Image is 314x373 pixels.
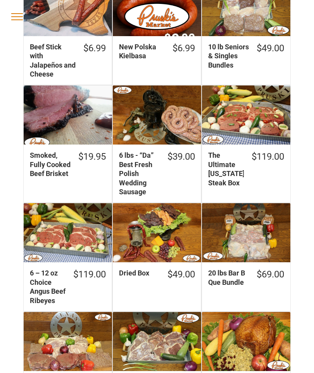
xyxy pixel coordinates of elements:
[7,7,27,27] button: menu
[208,151,244,187] div: The Ultimate [US_STATE] Steak Box
[119,151,160,196] div: 6 lbs - “Da” Best Fresh Polish Wedding Sausage
[257,268,284,281] div: $69.00
[113,151,201,202] a: $39.006 lbs - “Da” Best Fresh Polish Wedding Sausage
[24,203,112,262] a: 6 – 12 oz Choice Angus Beef Ribeyes
[24,268,112,311] a: $119.006 – 12 oz Choice Angus Beef Ribeyes
[252,151,284,163] div: $119.00
[167,151,195,163] div: $39.00
[113,268,201,287] a: $49.00Dried Box
[113,85,201,145] a: 6 lbs - “Da” Best Fresh Polish Wedding Sausage
[30,42,76,79] div: Beef Stick with Jalapeños and Cheese
[208,42,249,70] div: 10 lb Seniors & Singles Bundles
[119,268,160,277] div: Dried Box
[24,85,112,145] a: Smoked, Fully Cooked Beef Brisket
[167,268,195,281] div: $49.00
[208,268,249,287] div: 20 lbs Bar B Que Bundle
[113,312,201,371] a: 12 lb Choice Steak Sampler
[30,268,66,305] div: 6 – 12 oz Choice Angus Beef Ribeyes
[30,151,71,178] div: Smoked, Fully Cooked Beef Brisket
[113,203,201,262] a: Dried Box
[202,151,290,193] a: $119.00The Ultimate [US_STATE] Steak Box
[202,312,290,371] a: 10-12 lbs Pruski&#39;s Smoked Turkeys
[173,42,195,54] div: $6.99
[24,42,112,85] a: $6.99Beef Stick with Jalapeños and Cheese
[73,268,106,281] div: $119.00
[24,312,112,371] a: 30 lb Combo Bundle
[202,268,290,293] a: $69.0020 lbs Bar B Que Bundle
[202,85,290,145] a: The Ultimate Texas Steak Box
[119,42,165,61] div: New Polska Kielbasa
[113,42,201,67] a: $6.99New Polska Kielbasa
[202,42,290,76] a: $49.0010 lb Seniors & Singles Bundles
[83,42,106,54] div: $6.99
[202,203,290,262] a: 20 lbs Bar B Que Bundle
[78,151,106,163] div: $19.95
[257,42,284,54] div: $49.00
[24,151,112,184] a: $19.95Smoked, Fully Cooked Beef Brisket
